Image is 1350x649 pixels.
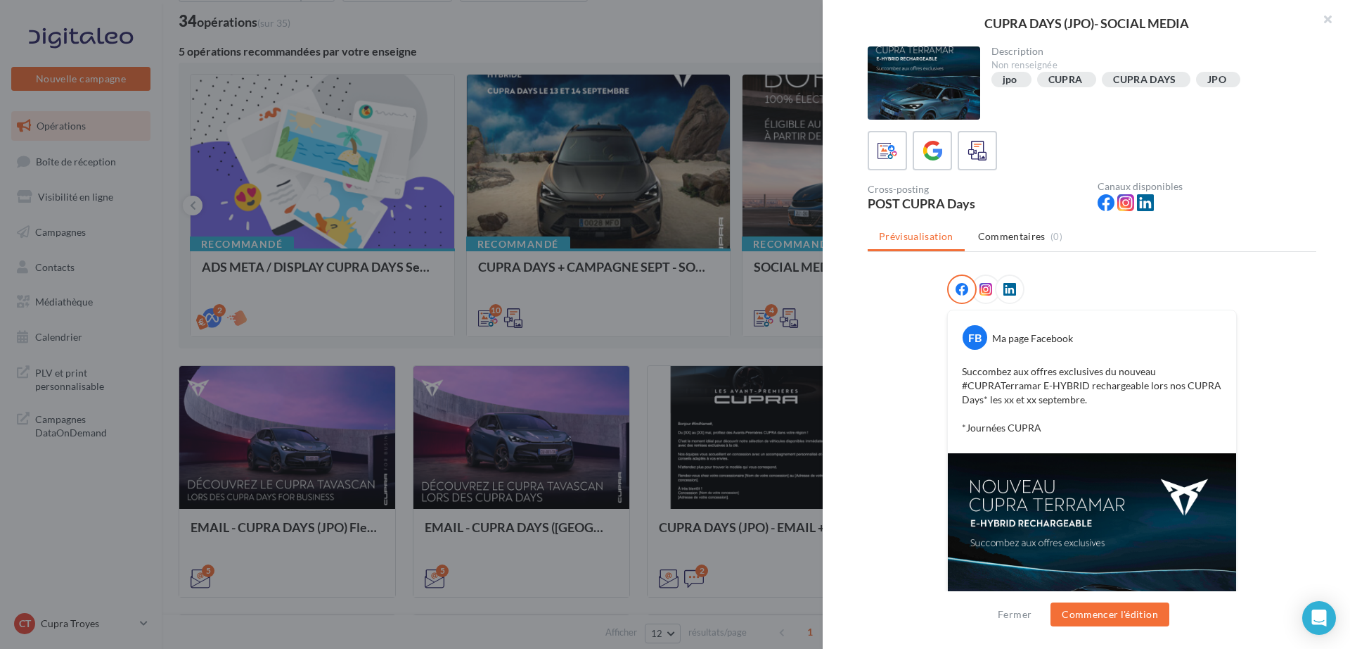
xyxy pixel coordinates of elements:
[962,365,1222,435] p: Succombez aux offres exclusives du nouveau #CUPRATerramar E-HYBRID rechargeable lors nos CUPRA Da...
[992,332,1073,346] div: Ma page Facebook
[1003,75,1017,85] div: jpo
[868,184,1086,194] div: Cross-posting
[1113,75,1176,85] div: CUPRA DAYS
[1302,601,1336,635] div: Open Intercom Messenger
[991,46,1306,56] div: Description
[1098,182,1316,191] div: Canaux disponibles
[868,197,1086,210] div: POST CUPRA Days
[1050,603,1169,626] button: Commencer l'édition
[991,59,1306,72] div: Non renseignée
[845,17,1327,30] div: CUPRA DAYS (JPO)- SOCIAL MEDIA
[1050,231,1062,242] span: (0)
[1048,75,1083,85] div: CUPRA
[978,229,1046,244] span: Commentaires
[963,325,987,350] div: FB
[1207,75,1226,85] div: JPO
[992,606,1037,623] button: Fermer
